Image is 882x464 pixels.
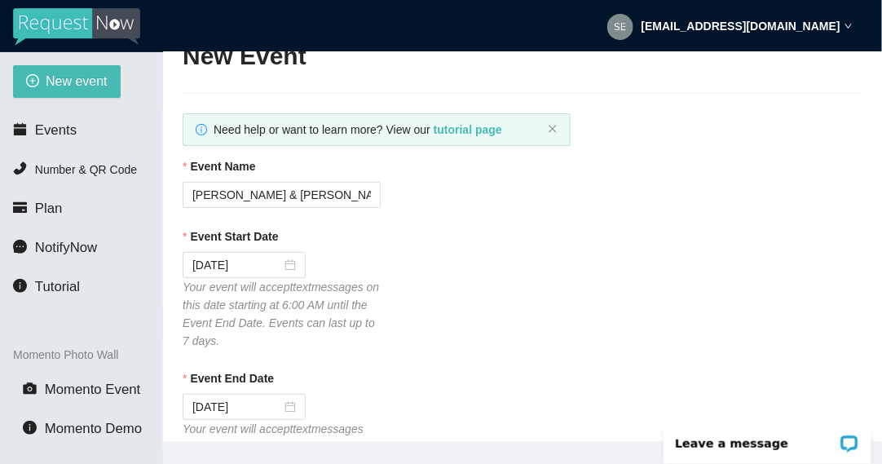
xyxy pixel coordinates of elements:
span: Need help or want to learn more? View our [214,123,502,136]
b: Event Start Date [190,228,278,245]
button: plus-circleNew event [13,65,121,98]
span: Plan [35,201,63,216]
span: Events [35,122,77,138]
input: 10/12/2025 [192,398,281,416]
h2: New Event [183,40,862,73]
span: Tutorial [35,279,80,294]
b: Event Name [190,157,255,175]
iframe: LiveChat chat widget [653,413,882,464]
i: Your event will accept text messages on this date starting at 6:00 AM until the Event End Date. E... [183,281,379,347]
span: calendar [13,122,27,136]
span: plus-circle [26,74,39,90]
span: camera [23,382,37,396]
span: Number & QR Code [35,163,137,176]
span: phone [13,161,27,175]
span: credit-card [13,201,27,214]
span: Momento Demo [45,421,142,436]
strong: [EMAIL_ADDRESS][DOMAIN_NAME] [642,20,840,33]
span: New event [46,71,108,91]
span: info-circle [23,421,37,435]
input: Janet's and Mark's Wedding [183,182,381,208]
img: RequestNow [13,8,140,46]
span: info-circle [196,124,207,135]
a: tutorial page [434,123,502,136]
span: message [13,240,27,254]
span: Momento Event [45,382,141,397]
input: 10/11/2025 [192,256,281,274]
span: NotifyNow [35,240,97,255]
b: Event End Date [190,369,274,387]
img: 2aa5e1aa40f62cc2b35335596d90fd03 [607,14,633,40]
button: close [548,124,558,135]
span: info-circle [13,279,27,293]
span: down [845,22,853,30]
